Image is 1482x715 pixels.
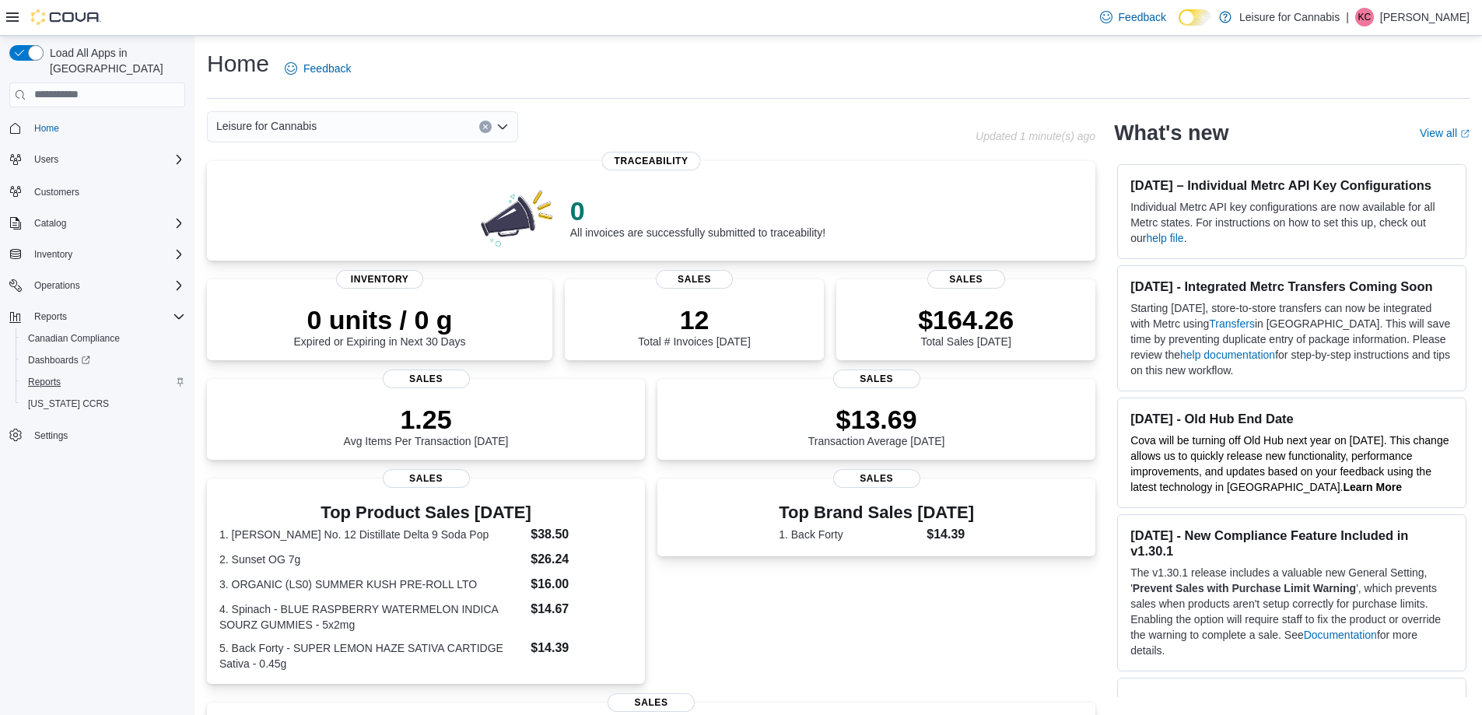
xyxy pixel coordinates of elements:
a: help file [1146,232,1183,244]
a: Settings [28,426,74,445]
span: Cova will be turning off Old Hub next year on [DATE]. This change allows us to quickly release ne... [1130,434,1449,493]
a: View allExternal link [1420,127,1470,139]
a: [US_STATE] CCRS [22,394,115,413]
div: All invoices are successfully submitted to traceability! [570,195,825,239]
span: Users [28,150,185,169]
span: Sales [383,469,470,488]
button: Operations [3,275,191,296]
svg: External link [1460,129,1470,138]
a: Canadian Compliance [22,329,126,348]
button: Users [28,150,65,169]
h3: [DATE] - Integrated Metrc Transfers Coming Soon [1130,279,1453,294]
a: Dashboards [16,349,191,371]
span: Users [34,153,58,166]
button: Home [3,117,191,139]
span: Sales [927,270,1005,289]
button: Catalog [3,212,191,234]
span: Inventory [336,270,423,289]
button: Inventory [28,245,79,264]
p: | [1346,8,1349,26]
button: Users [3,149,191,170]
div: Transaction Average [DATE] [808,404,945,447]
span: Catalog [34,217,66,230]
h3: Top Product Sales [DATE] [219,503,632,522]
dt: 1. Back Forty [779,527,920,542]
a: Learn More [1344,481,1402,493]
p: $13.69 [808,404,945,435]
span: Canadian Compliance [22,329,185,348]
h3: [DATE] – Individual Metrc API Key Configurations [1130,177,1453,193]
span: Dashboards [22,351,185,370]
dt: 5. Back Forty - SUPER LEMON HAZE SATIVA CARTIDGE Sativa - 0.45g [219,640,524,671]
span: Sales [608,693,695,712]
p: Starting [DATE], store-to-store transfers can now be integrated with Metrc using in [GEOGRAPHIC_D... [1130,300,1453,378]
span: Home [34,122,59,135]
a: Documentation [1304,629,1377,641]
p: 12 [638,304,750,335]
div: Total Sales [DATE] [918,304,1014,348]
a: Transfers [1209,317,1255,330]
button: Customers [3,180,191,202]
span: Traceability [602,152,701,170]
span: Customers [34,186,79,198]
span: Reports [34,310,67,323]
span: Sales [833,370,920,388]
h2: What's new [1114,121,1228,145]
div: Kyna Crumley [1355,8,1374,26]
p: 0 [570,195,825,226]
p: 1.25 [344,404,509,435]
span: Inventory [28,245,185,264]
dt: 1. [PERSON_NAME] No. 12 Distillate Delta 9 Soda Pop [219,527,524,542]
button: Inventory [3,244,191,265]
span: Inventory [34,248,72,261]
span: Reports [28,307,185,326]
span: Washington CCRS [22,394,185,413]
div: Expired or Expiring in Next 30 Days [294,304,466,348]
div: Avg Items Per Transaction [DATE] [344,404,509,447]
span: Customers [28,181,185,201]
dd: $14.39 [927,525,974,544]
span: Leisure for Cannabis [216,117,317,135]
h3: Top Brand Sales [DATE] [779,503,974,522]
p: $164.26 [918,304,1014,335]
p: [PERSON_NAME] [1380,8,1470,26]
span: Canadian Compliance [28,332,120,345]
span: Sales [383,370,470,388]
span: Settings [34,429,68,442]
button: Catalog [28,214,72,233]
dt: 4. Spinach - BLUE RASPBERRY WATERMELON INDICA SOURZ GUMMIES - 5x2mg [219,601,524,633]
h3: [DATE] - Old Hub End Date [1130,411,1453,426]
p: The v1.30.1 release includes a valuable new General Setting, ' ', which prevents sales when produ... [1130,565,1453,658]
button: Canadian Compliance [16,328,191,349]
dd: $16.00 [531,575,632,594]
a: Feedback [1094,2,1172,33]
img: 0 [477,186,558,248]
span: [US_STATE] CCRS [28,398,109,410]
button: Open list of options [496,121,509,133]
span: Load All Apps in [GEOGRAPHIC_DATA] [44,45,185,76]
span: Sales [833,469,920,488]
a: Home [28,119,65,138]
button: Reports [3,306,191,328]
p: 0 units / 0 g [294,304,466,335]
button: [US_STATE] CCRS [16,393,191,415]
button: Settings [3,424,191,447]
nav: Complex example [9,110,185,487]
p: Individual Metrc API key configurations are now available for all Metrc states. For instructions ... [1130,199,1453,246]
h3: [DATE] - New Compliance Feature Included in v1.30.1 [1130,527,1453,559]
span: Feedback [1119,9,1166,25]
button: Operations [28,276,86,295]
span: Operations [34,279,80,292]
input: Dark Mode [1179,9,1211,26]
dd: $38.50 [531,525,632,544]
span: Catalog [28,214,185,233]
h1: Home [207,48,269,79]
a: Feedback [279,53,357,84]
span: Operations [28,276,185,295]
span: Reports [28,376,61,388]
span: Dashboards [28,354,90,366]
button: Reports [28,307,73,326]
dt: 2. Sunset OG 7g [219,552,524,567]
